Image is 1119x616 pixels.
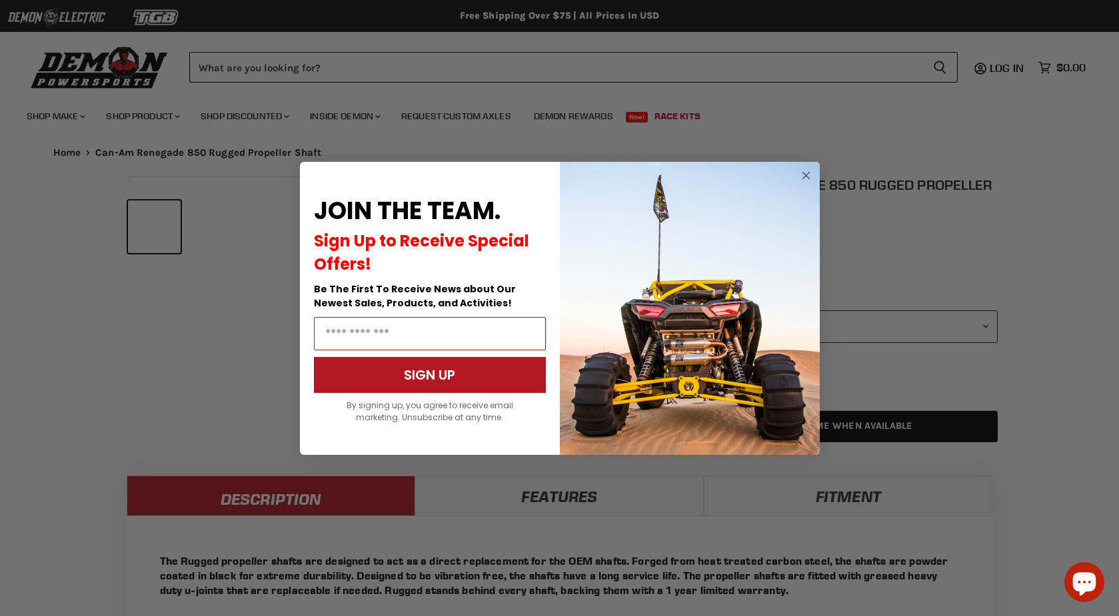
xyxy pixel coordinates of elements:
button: Close dialog [798,167,814,184]
input: Email Address [314,317,546,350]
span: Sign Up to Receive Special Offers! [314,230,529,275]
inbox-online-store-chat: Shopify online store chat [1060,562,1108,605]
img: a9095488-b6e7-41ba-879d-588abfab540b.jpeg [560,162,820,455]
span: By signing up, you agree to receive email marketing. Unsubscribe at any time. [347,400,513,423]
span: JOIN THE TEAM. [314,194,501,228]
span: Be The First To Receive News about Our Newest Sales, Products, and Activities! [314,282,516,310]
button: SIGN UP [314,357,546,393]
